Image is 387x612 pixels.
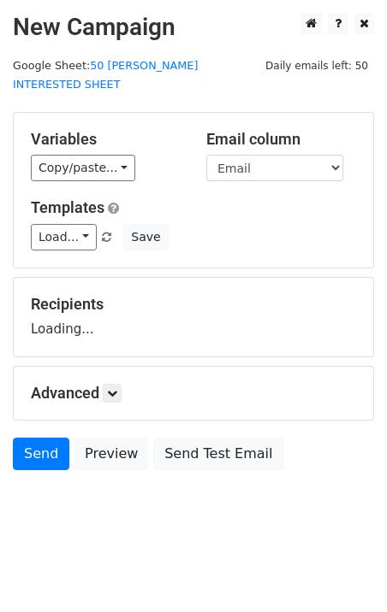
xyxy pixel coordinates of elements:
h5: Recipients [31,295,356,314]
h5: Variables [31,130,181,149]
a: Daily emails left: 50 [259,59,374,72]
a: Send Test Email [153,438,283,470]
a: 50 [PERSON_NAME] INTERESTED SHEET [13,59,198,91]
a: Templates [31,198,104,216]
a: Preview [74,438,149,470]
div: Loading... [31,295,356,339]
small: Google Sheet: [13,59,198,91]
a: Send [13,438,69,470]
a: Load... [31,224,97,250]
h5: Email column [206,130,356,149]
h2: New Campaign [13,13,374,42]
a: Copy/paste... [31,155,135,181]
button: Save [123,224,168,250]
h5: Advanced [31,384,356,403]
span: Daily emails left: 50 [259,56,374,75]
